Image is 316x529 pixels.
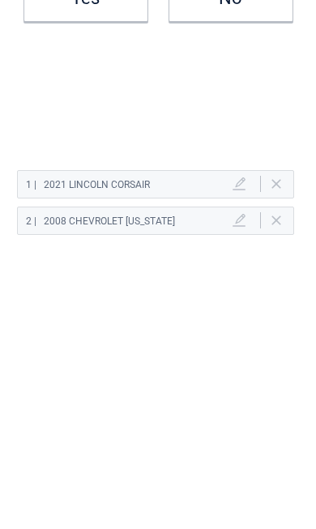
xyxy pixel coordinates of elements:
[26,211,233,232] h2: 2008 Chevrolet [US_STATE]
[26,179,36,190] span: 1 |
[26,175,233,195] h2: 2021 LINCOLN CORSAIR
[271,215,281,225] a: Delete
[271,179,281,189] a: Delete
[26,215,36,227] span: 2 |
